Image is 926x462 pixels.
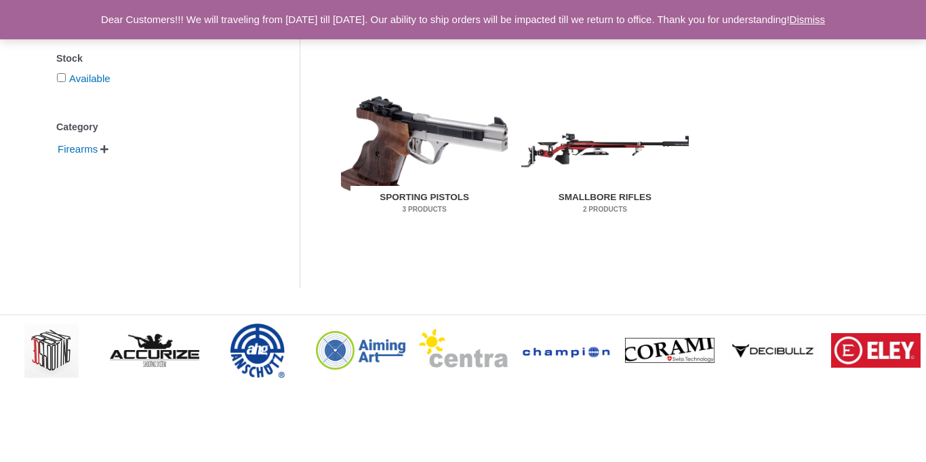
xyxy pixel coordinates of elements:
span: Firearms [56,138,99,161]
input: Available [57,73,66,82]
h2: Smallbore Rifles [531,186,679,221]
span:  [100,145,108,154]
mark: 3 Products [350,204,499,214]
a: Dismiss [790,14,826,25]
img: brand logo [831,333,921,368]
a: Visit product category Sporting Pistols [341,62,508,237]
a: Visit product category Smallbore Rifles [521,62,688,237]
div: Category [56,117,259,137]
mark: 2 Products [531,204,679,214]
a: Firearms [56,142,99,154]
a: Available [69,73,110,84]
img: Sporting Pistols [341,62,508,237]
img: Smallbore Rifles [521,62,688,237]
div: Stock [56,49,259,69]
h2: Sporting Pistols [350,186,499,221]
